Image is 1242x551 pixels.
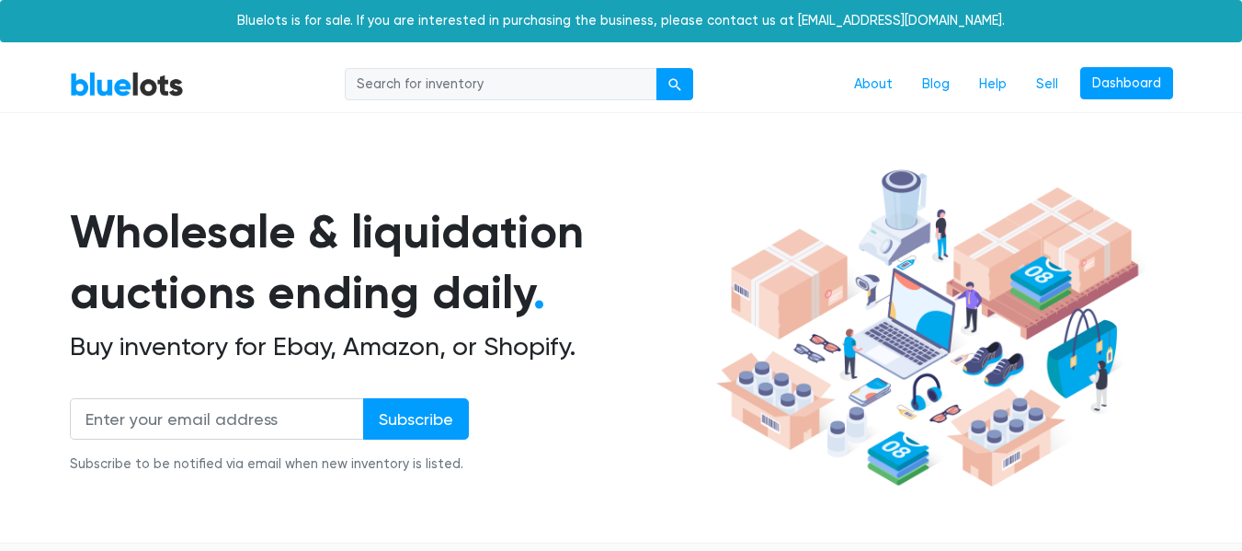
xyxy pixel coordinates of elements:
[533,265,545,320] span: .
[1080,67,1173,100] a: Dashboard
[70,71,184,98] a: BlueLots
[363,398,469,440] input: Subscribe
[839,67,907,102] a: About
[70,331,710,362] h2: Buy inventory for Ebay, Amazon, or Shopify.
[907,67,964,102] a: Blog
[70,201,710,324] h1: Wholesale & liquidation auctions ending daily
[70,454,469,475] div: Subscribe to be notified via email when new inventory is listed.
[1021,67,1073,102] a: Sell
[70,398,364,440] input: Enter your email address
[710,161,1145,496] img: hero-ee84e7d0318cb26816c560f6b4441b76977f77a177738b4e94f68c95b2b83dbb.png
[345,68,657,101] input: Search for inventory
[964,67,1021,102] a: Help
